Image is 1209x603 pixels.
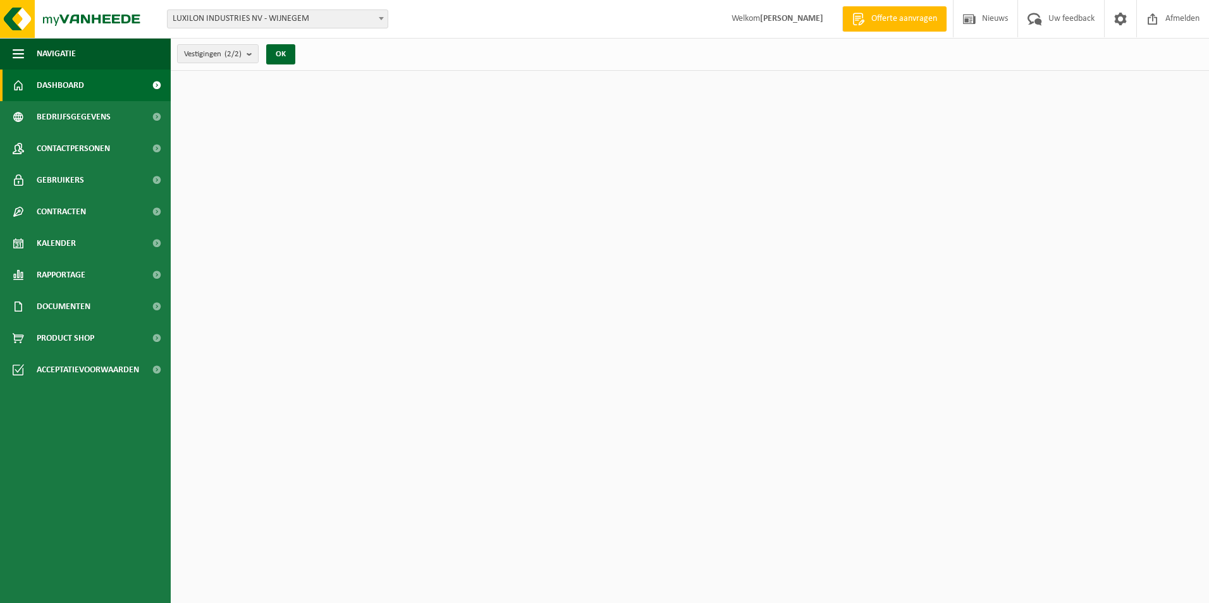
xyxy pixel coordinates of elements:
a: Offerte aanvragen [842,6,947,32]
button: Vestigingen(2/2) [177,44,259,63]
button: OK [266,44,295,64]
span: Rapportage [37,259,85,291]
count: (2/2) [224,50,242,58]
span: Contactpersonen [37,133,110,164]
span: Product Shop [37,322,94,354]
strong: [PERSON_NAME] [760,14,823,23]
span: Bedrijfsgegevens [37,101,111,133]
span: LUXILON INDUSTRIES NV - WIJNEGEM [167,9,388,28]
span: Gebruikers [37,164,84,196]
span: Acceptatievoorwaarden [37,354,139,386]
span: Contracten [37,196,86,228]
span: Dashboard [37,70,84,101]
span: Navigatie [37,38,76,70]
span: Documenten [37,291,90,322]
span: Kalender [37,228,76,259]
span: Offerte aanvragen [868,13,940,25]
span: Vestigingen [184,45,242,64]
span: LUXILON INDUSTRIES NV - WIJNEGEM [168,10,388,28]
